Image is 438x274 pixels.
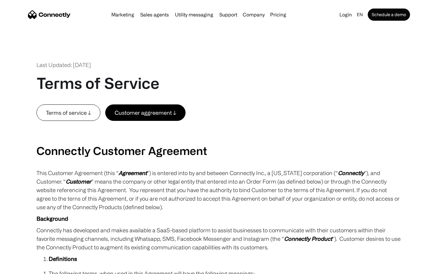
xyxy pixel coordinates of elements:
[368,9,410,21] a: Schedule a demo
[138,12,171,17] a: Sales agents
[36,144,401,157] h2: Connectly Customer Agreement
[36,121,401,129] p: ‍
[217,12,240,17] a: Support
[119,170,147,176] em: Agreement
[46,108,91,117] div: Terms of service ↓
[36,132,401,141] p: ‍
[49,256,77,262] strong: Definitions
[338,170,364,176] em: Connectly
[36,169,401,211] p: This Customer Agreement (this “ ”) is entered into by and between Connectly Inc., a [US_STATE] co...
[36,74,159,92] h1: Terms of Service
[109,12,137,17] a: Marketing
[172,12,216,17] a: Utility messaging
[337,10,354,19] a: Login
[66,178,91,184] em: Customer
[36,61,91,69] div: Last Updated: [DATE]
[243,10,265,19] div: Company
[36,216,68,222] strong: Background
[357,10,363,19] div: en
[268,12,289,17] a: Pricing
[36,226,401,251] p: Connectly has developed and makes available a SaaS-based platform to assist businesses to communi...
[115,108,176,117] div: Customer aggreement ↓
[12,263,36,272] ul: Language list
[6,263,36,272] aside: Language selected: English
[284,236,332,242] em: Connectly Product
